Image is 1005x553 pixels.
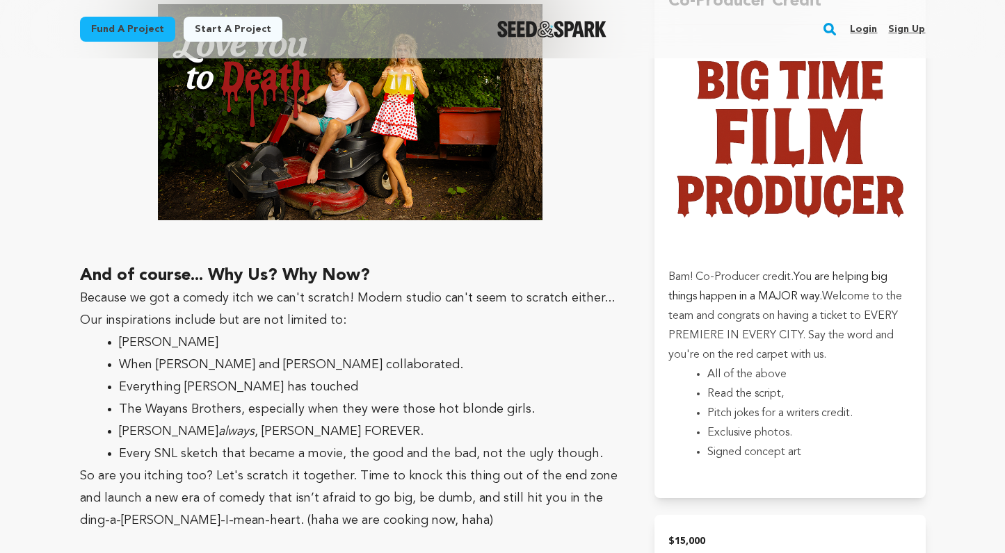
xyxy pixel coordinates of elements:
[119,354,605,376] li: When [PERSON_NAME] and [PERSON_NAME] collaborated.
[707,365,894,384] li: All of the above
[707,404,894,423] li: Pitch jokes for a writers credit.
[119,376,605,398] li: Everything [PERSON_NAME] has touched
[497,21,606,38] a: Seed&Spark Homepage
[707,384,894,404] li: Read the script,
[119,398,605,420] li: The Wayans Brothers, especially when they were those hot blonde girls.
[668,531,911,551] h2: $15,000
[707,423,894,443] li: Exclusive photos.
[80,17,175,42] a: Fund a project
[888,18,925,40] a: Sign up
[80,465,622,531] p: So are you itching too? Let's scratch it together. Time to knock this thing out of the end zone a...
[119,420,605,443] li: [PERSON_NAME] , [PERSON_NAME] FOREVER.
[707,443,894,462] li: Signed concept art
[218,425,255,438] em: always
[668,14,911,256] img: incentive
[497,21,606,38] img: Seed&Spark Logo Dark Mode
[119,443,605,465] li: Every SNL sketch that became a movie, the good and the bad, not the ugly though.
[158,4,542,220] img: 1754346391-LYTD%20TRACTOR@0.5x.png
[80,287,622,331] p: Because we got a comedy itch we can't scratch! Modern studio can't seem to scratch either... Our ...
[119,331,605,354] li: [PERSON_NAME]
[184,17,282,42] a: Start a project
[850,18,877,40] a: Login
[668,267,911,365] p: Bam! Co-Producer credit. Welcome to the team and congrats on having a ticket to EVERY PREMIERE IN...
[80,265,622,287] h2: And of course... Why Us? Why Now?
